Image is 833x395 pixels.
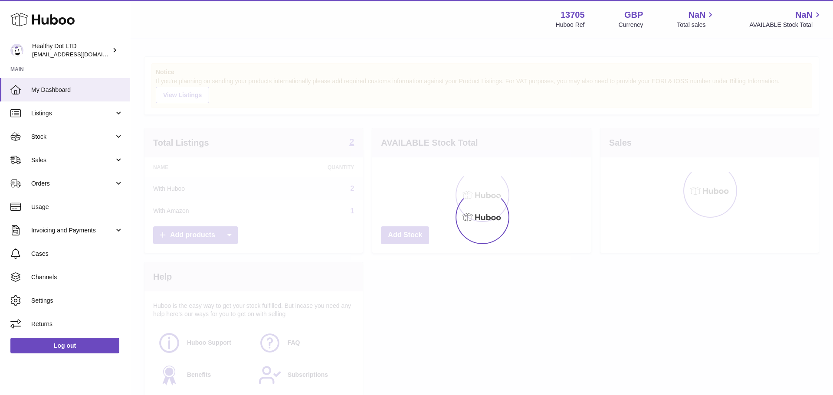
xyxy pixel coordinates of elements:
[677,9,715,29] a: NaN Total sales
[31,109,114,118] span: Listings
[31,250,123,258] span: Cases
[32,51,128,58] span: [EMAIL_ADDRESS][DOMAIN_NAME]
[619,21,643,29] div: Currency
[677,21,715,29] span: Total sales
[31,297,123,305] span: Settings
[31,180,114,188] span: Orders
[10,338,119,353] a: Log out
[31,133,114,141] span: Stock
[556,21,585,29] div: Huboo Ref
[31,203,123,211] span: Usage
[624,9,643,21] strong: GBP
[31,273,123,281] span: Channels
[561,9,585,21] strong: 13705
[31,156,114,164] span: Sales
[31,320,123,328] span: Returns
[32,42,110,59] div: Healthy Dot LTD
[10,44,23,57] img: internalAdmin-13705@internal.huboo.com
[749,21,823,29] span: AVAILABLE Stock Total
[31,86,123,94] span: My Dashboard
[749,9,823,29] a: NaN AVAILABLE Stock Total
[688,9,705,21] span: NaN
[795,9,813,21] span: NaN
[31,226,114,235] span: Invoicing and Payments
